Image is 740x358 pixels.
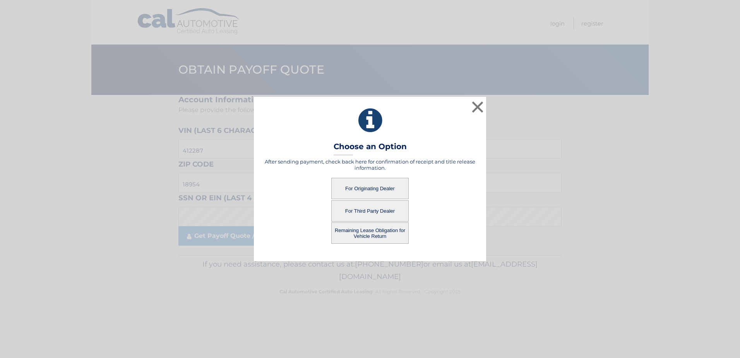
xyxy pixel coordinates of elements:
button: Remaining Lease Obligation for Vehicle Return [331,222,409,244]
button: × [470,99,485,115]
h5: After sending payment, check back here for confirmation of receipt and title release information. [264,158,476,171]
button: For Originating Dealer [331,178,409,199]
button: For Third Party Dealer [331,200,409,222]
h3: Choose an Option [334,142,407,155]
